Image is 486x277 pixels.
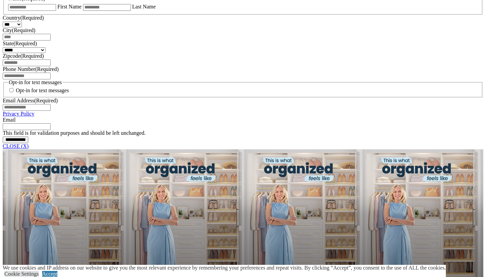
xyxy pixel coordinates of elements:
[3,27,35,33] label: City
[57,4,82,9] label: First Name
[12,27,35,33] span: (Required)
[3,98,58,103] label: Email Address
[3,265,446,271] div: We use cookies and IP address on our website to give you the most relevant experience by remember...
[13,41,37,46] span: (Required)
[3,41,37,46] label: State
[42,271,57,277] a: Accept
[3,53,44,59] label: Zipcode
[132,4,156,9] label: Last Name
[3,143,29,149] a: CLOSE (X)
[35,66,58,72] span: (Required)
[3,117,16,123] label: Email
[3,66,59,72] label: Phone Number
[16,87,69,93] label: Opt-in for text messages
[4,271,39,277] a: Cookie Settings
[8,79,62,85] legend: Opt-in for text messages
[34,98,58,103] span: (Required)
[3,111,34,117] a: Privacy Policy
[20,15,44,21] span: (Required)
[3,15,44,21] label: Country
[20,53,44,59] span: (Required)
[3,130,483,136] div: This field is for validation purposes and should be left unchanged.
